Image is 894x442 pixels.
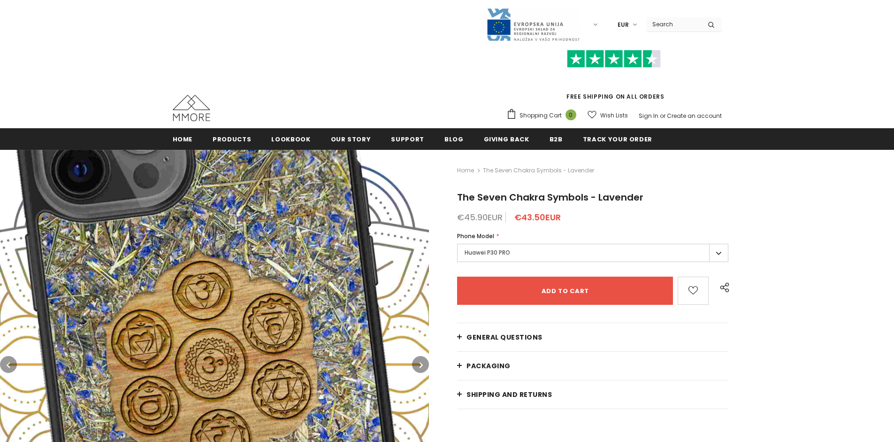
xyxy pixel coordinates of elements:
input: Search Site [647,17,701,31]
span: The Seven Chakra Symbols - Lavender [457,191,643,204]
a: Home [173,128,193,149]
span: Lookbook [271,135,310,144]
span: €43.50EUR [514,211,561,223]
img: Trust Pilot Stars [567,50,661,68]
span: or [660,112,665,120]
span: Giving back [484,135,529,144]
span: support [391,135,424,144]
span: Our Story [331,135,371,144]
a: Our Story [331,128,371,149]
input: Add to cart [457,277,673,305]
a: Create an account [667,112,722,120]
a: Shipping and returns [457,380,728,409]
span: Shipping and returns [466,390,552,399]
span: FREE SHIPPING ON ALL ORDERS [506,54,722,101]
a: Sign In [639,112,658,120]
a: Shopping Cart 0 [506,109,581,123]
label: Huawei P30 PRO [457,244,728,262]
img: Javni Razpis [486,8,580,42]
a: Track your order [583,128,652,149]
a: General Questions [457,323,728,351]
span: Blog [444,135,464,144]
span: Home [173,135,193,144]
span: PACKAGING [466,361,511,371]
a: Home [457,165,474,176]
a: Javni Razpis [486,20,580,28]
a: Blog [444,128,464,149]
img: MMORE Cases [173,95,210,121]
span: General Questions [466,333,543,342]
a: Wish Lists [588,107,628,124]
span: Products [213,135,251,144]
a: B2B [550,128,563,149]
span: B2B [550,135,563,144]
span: Wish Lists [600,111,628,120]
span: The Seven Chakra Symbols - Lavender [483,165,594,176]
a: PACKAGING [457,352,728,380]
span: €45.90EUR [457,211,503,223]
span: Phone Model [457,232,494,240]
a: Products [213,128,251,149]
a: Giving back [484,128,529,149]
span: 0 [565,109,576,120]
span: Track your order [583,135,652,144]
a: Lookbook [271,128,310,149]
iframe: Customer reviews powered by Trustpilot [506,68,722,92]
span: Shopping Cart [520,111,562,120]
span: EUR [618,20,629,30]
a: support [391,128,424,149]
